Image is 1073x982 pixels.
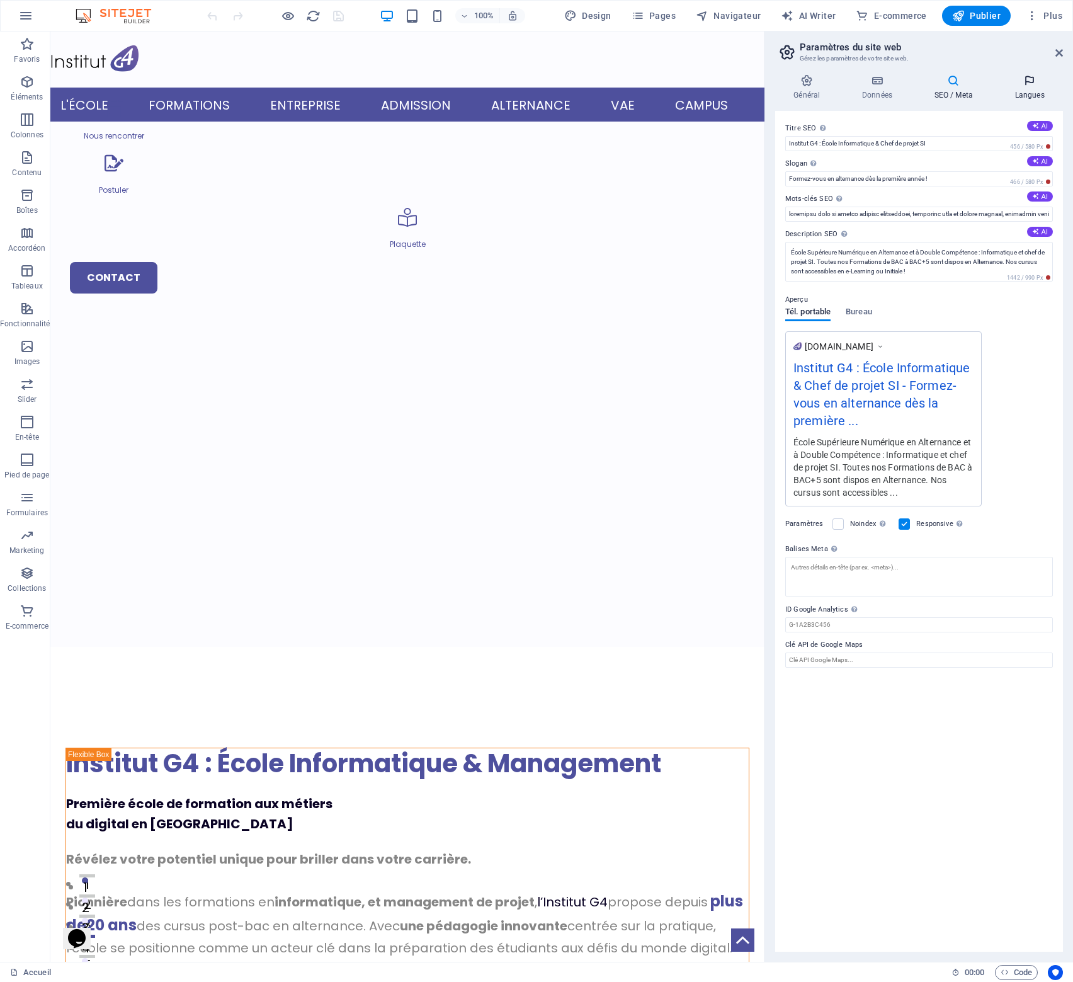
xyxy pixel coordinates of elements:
[775,74,844,101] h4: Général
[785,517,826,532] label: Paramètres
[1027,156,1053,166] button: Slogan
[12,168,42,178] p: Contenu
[846,304,872,322] span: Bureau
[916,517,966,532] label: Responsive
[785,156,1053,171] label: Slogan
[942,6,1011,26] button: Publier
[1001,965,1032,980] span: Code
[11,92,43,102] p: Éléments
[785,227,1053,242] label: Description SEO
[951,965,985,980] h6: Durée de la session
[13,880,53,918] iframe: chat widget
[785,542,1053,557] label: Balises Meta
[1008,178,1053,186] span: 466 / 580 Px
[14,357,40,367] p: Images
[965,965,984,980] span: 00 00
[6,621,48,631] p: E-commerce
[632,9,676,22] span: Pages
[785,304,831,322] span: Tél. portable
[18,394,37,404] p: Slider
[305,8,321,23] button: reload
[800,53,1038,64] h3: Gérez les paramètres de votre site web.
[785,637,1053,653] label: Clé API de Google Maps
[785,121,1053,136] label: Titre SEO
[11,130,43,140] p: Colonnes
[785,292,808,307] p: Aperçu
[850,517,891,532] label: Noindex
[805,340,873,353] span: [DOMAIN_NAME]
[16,205,38,215] p: Boîtes
[564,9,611,22] span: Design
[8,583,46,593] p: Collections
[280,8,295,23] button: Cliquez ici pour quitter le mode Aperçu et poursuivre l'édition.
[1026,9,1062,22] span: Plus
[996,74,1063,101] h4: Langues
[15,432,39,442] p: En-tête
[781,9,836,22] span: AI Writer
[1027,191,1053,202] button: Mots-clés SEO
[800,42,1063,53] h2: Paramètres du site web
[844,74,916,101] h4: Données
[785,171,1053,186] input: Slogan...
[916,74,996,101] h4: SEO / Meta
[11,281,43,291] p: Tableaux
[1008,142,1053,151] span: 456 / 580 Px
[455,8,500,23] button: 100%
[306,9,321,23] i: Actualiser la page
[14,54,40,64] p: Favoris
[785,653,1053,668] input: Clé API Google Maps...
[785,602,1053,617] label: ID Google Analytics
[9,545,44,556] p: Marketing
[785,617,1053,632] input: G-1A2B3C456
[696,9,761,22] span: Navigateur
[793,342,802,350] img: G464x64px.png
[691,6,766,26] button: Navigateur
[1027,121,1053,131] button: Titre SEO
[793,435,974,499] div: École Supérieure Numérique en Alternance et à Double Compétence : Informatique et chef de projet...
[8,243,45,253] p: Accordéon
[785,307,872,331] div: Aperçu
[851,6,931,26] button: E-commerce
[1021,6,1067,26] button: Plus
[1048,965,1063,980] button: Usercentrics
[974,968,975,977] span: :
[10,965,51,980] a: Cliquez pour annuler la sélection. Double-cliquez pour ouvrir Pages.
[1027,227,1053,237] button: Description SEO
[952,9,1001,22] span: Publier
[776,6,841,26] button: AI Writer
[793,358,974,436] div: Institut G4 : École Informatique & Chef de projet SI - Formez-vous en alternance dès la première ...
[627,6,681,26] button: Pages
[559,6,616,26] button: Design
[4,470,49,480] p: Pied de page
[856,9,926,22] span: E-commerce
[785,191,1053,207] label: Mots-clés SEO
[72,8,167,23] img: Editor Logo
[995,965,1038,980] button: Code
[474,8,494,23] h6: 100%
[1004,273,1053,282] span: 1442 / 990 Px
[6,508,48,518] p: Formulaires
